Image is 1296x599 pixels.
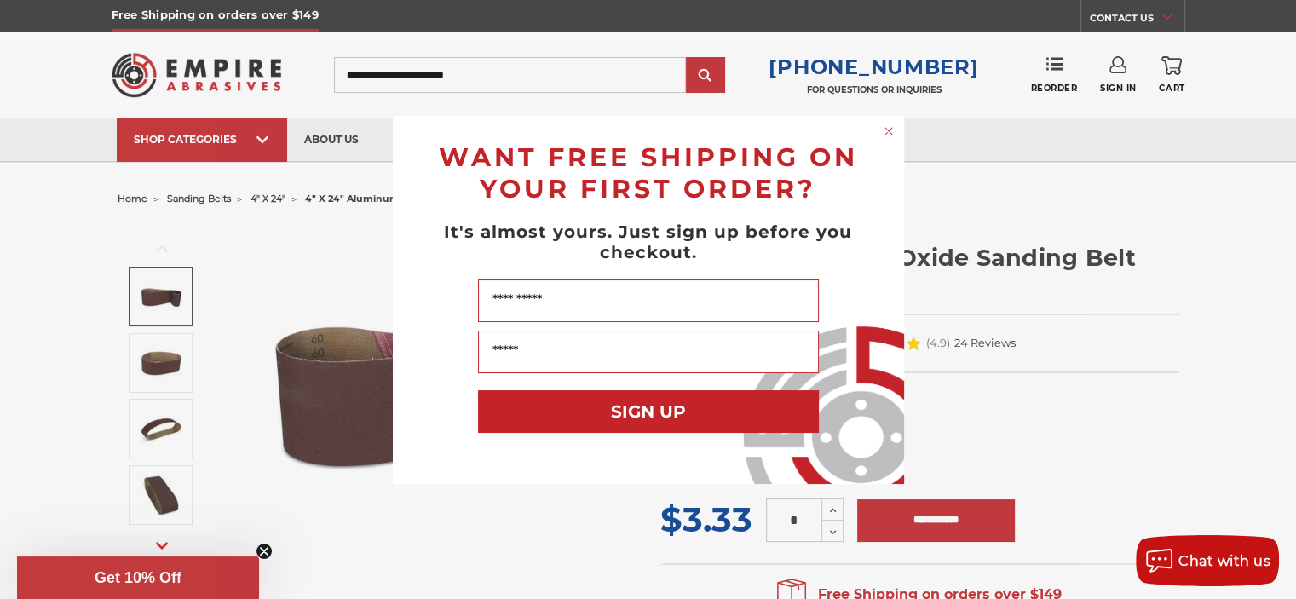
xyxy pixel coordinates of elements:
button: SIGN UP [478,390,819,433]
span: Chat with us [1178,553,1270,569]
span: It's almost yours. Just sign up before you checkout. [444,222,852,262]
button: Chat with us [1136,535,1279,586]
button: Close dialog [880,123,897,140]
span: WANT FREE SHIPPING ON YOUR FIRST ORDER? [439,141,858,204]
